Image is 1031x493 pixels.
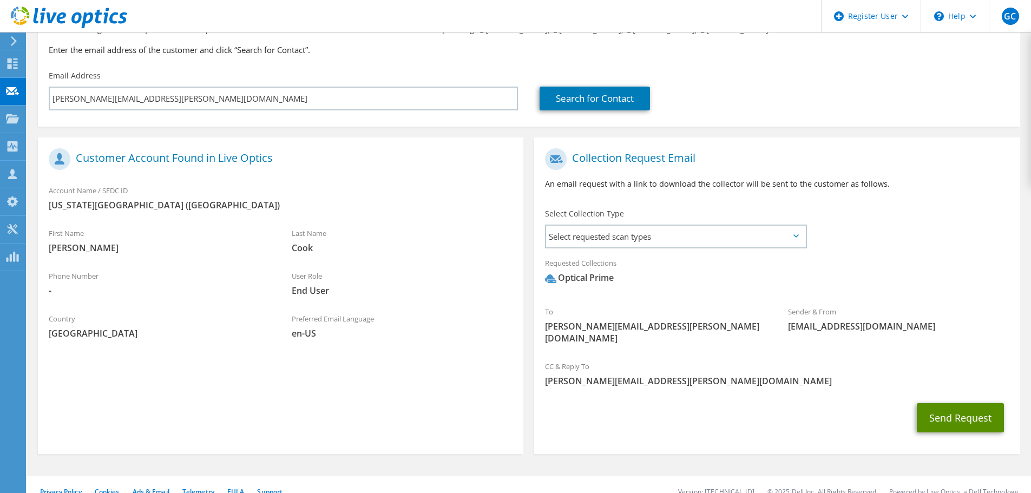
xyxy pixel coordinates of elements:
[546,226,805,247] span: Select requested scan types
[545,208,624,219] label: Select Collection Type
[545,320,766,344] span: [PERSON_NAME][EMAIL_ADDRESS][PERSON_NAME][DOMAIN_NAME]
[49,44,1009,56] h3: Enter the email address of the customer and click “Search for Contact”.
[534,355,1020,392] div: CC & Reply To
[49,327,270,339] span: [GEOGRAPHIC_DATA]
[788,320,1009,332] span: [EMAIL_ADDRESS][DOMAIN_NAME]
[49,70,101,81] label: Email Address
[38,222,281,259] div: First Name
[777,300,1020,338] div: Sender & From
[49,242,270,254] span: [PERSON_NAME]
[38,307,281,345] div: Country
[49,148,507,170] h1: Customer Account Found in Live Optics
[49,285,270,297] span: -
[534,252,1020,295] div: Requested Collections
[545,178,1009,190] p: An email request with a link to download the collector will be sent to the customer as follows.
[545,272,614,284] div: Optical Prime
[540,87,650,110] a: Search for Contact
[534,300,777,350] div: To
[292,327,513,339] span: en-US
[934,11,944,21] svg: \n
[38,265,281,302] div: Phone Number
[49,199,513,211] span: [US_STATE][GEOGRAPHIC_DATA] ([GEOGRAPHIC_DATA])
[292,242,513,254] span: Cook
[292,285,513,297] span: End User
[281,222,524,259] div: Last Name
[1002,8,1019,25] span: GC
[545,375,1009,387] span: [PERSON_NAME][EMAIL_ADDRESS][PERSON_NAME][DOMAIN_NAME]
[917,403,1004,432] button: Send Request
[281,307,524,345] div: Preferred Email Language
[281,265,524,302] div: User Role
[545,148,1003,170] h1: Collection Request Email
[38,179,523,216] div: Account Name / SFDC ID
